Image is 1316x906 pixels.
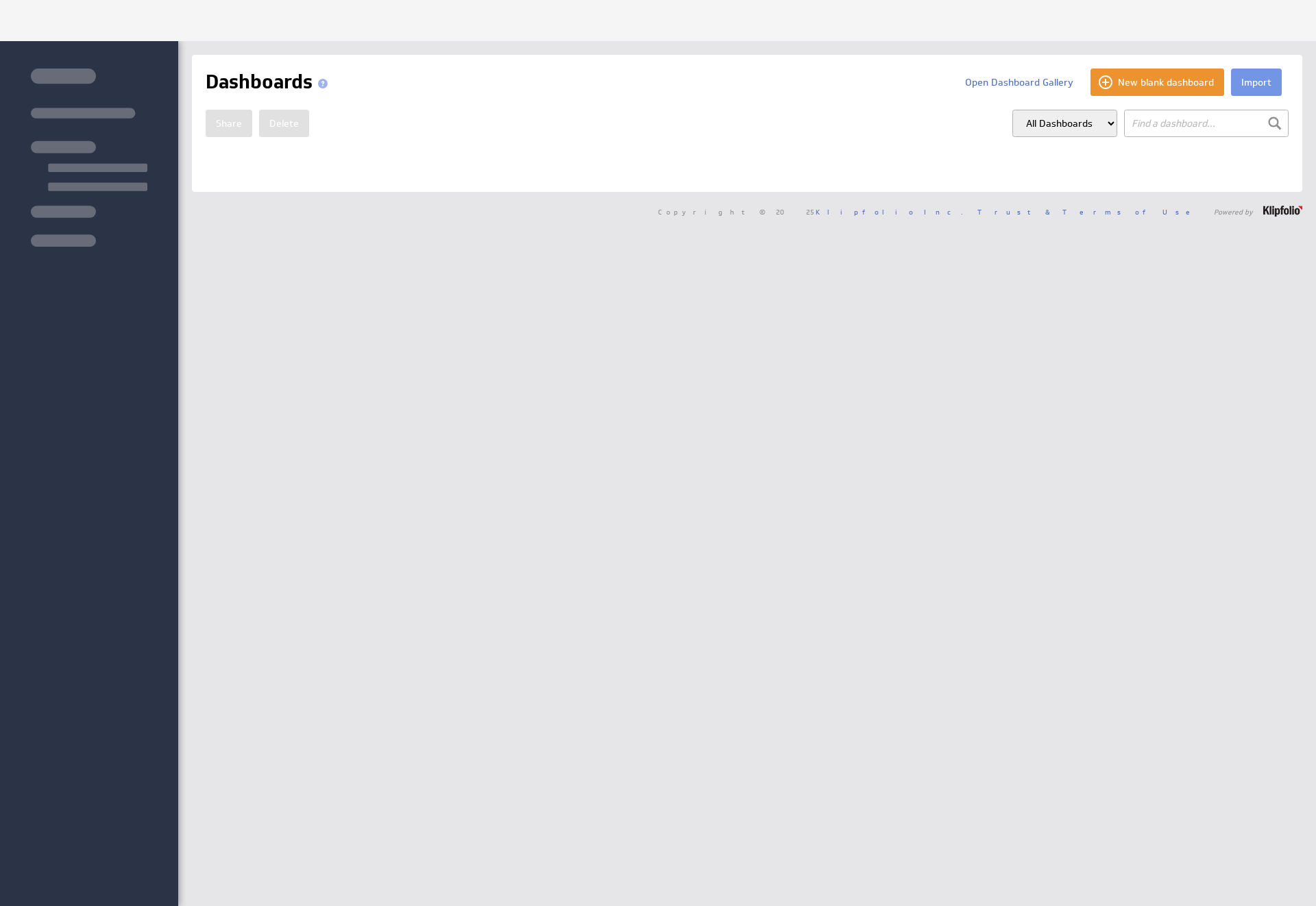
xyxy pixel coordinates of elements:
a: Klipfolio Inc. [816,207,963,217]
span: Copyright © 2025 [658,208,963,215]
a: Trust & Terms of Use [977,207,1199,217]
button: Import [1231,69,1282,96]
img: skeleton-sidenav.svg [31,69,147,247]
button: New blank dashboard [1090,69,1224,96]
button: Delete [259,110,309,137]
button: Share [206,110,252,137]
img: logo-footer.png [1263,206,1302,217]
input: Find a dashboard... [1124,110,1289,137]
h1: Dashboards [206,69,333,96]
button: Open Dashboard Gallery [955,69,1084,96]
span: Powered by [1214,208,1253,215]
